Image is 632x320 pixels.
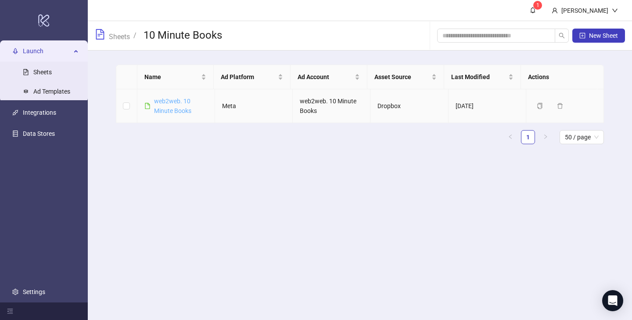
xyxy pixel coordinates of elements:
[23,130,55,137] a: Data Stores
[449,89,526,123] td: [DATE]
[144,103,151,109] span: file
[367,65,444,89] th: Asset Source
[144,72,200,82] span: Name
[107,31,132,41] a: Sheets
[557,103,563,109] span: delete
[543,134,548,139] span: right
[503,130,517,144] button: left
[521,131,535,144] a: 1
[33,69,52,76] a: Sheets
[451,72,506,82] span: Last Modified
[23,288,45,295] a: Settings
[579,33,585,39] span: plus-square
[33,88,70,95] a: Ad Templates
[137,65,214,89] th: Name
[521,65,598,89] th: Actions
[374,72,430,82] span: Asset Source
[560,130,604,144] div: Page Size
[589,32,618,39] span: New Sheet
[559,33,565,39] span: search
[565,131,599,144] span: 50 / page
[154,98,191,114] a: web2web. 10 Minute Books
[552,7,558,14] span: user
[291,65,367,89] th: Ad Account
[533,1,542,10] sup: 1
[144,29,222,43] h3: 10 Minute Books
[7,308,13,314] span: menu-fold
[539,130,553,144] button: right
[221,72,276,82] span: Ad Platform
[536,2,539,8] span: 1
[537,103,543,109] span: copy
[95,29,105,40] span: file-text
[508,134,513,139] span: left
[293,89,370,123] td: web2web. 10 Minute Books
[370,89,448,123] td: Dropbox
[298,72,353,82] span: Ad Account
[12,48,18,54] span: rocket
[558,6,612,15] div: [PERSON_NAME]
[572,29,625,43] button: New Sheet
[23,42,71,60] span: Launch
[23,109,56,116] a: Integrations
[444,65,521,89] th: Last Modified
[503,130,517,144] li: Previous Page
[521,130,535,144] li: 1
[215,89,293,123] td: Meta
[539,130,553,144] li: Next Page
[612,7,618,14] span: down
[214,65,291,89] th: Ad Platform
[530,7,536,13] span: bell
[602,290,623,311] div: Open Intercom Messenger
[133,29,136,43] li: /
